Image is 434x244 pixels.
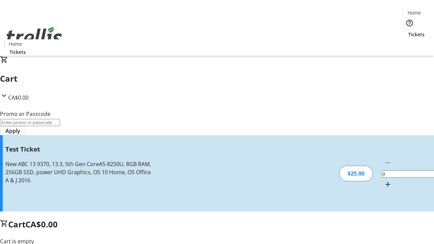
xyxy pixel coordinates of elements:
span: Tickets [9,48,26,56]
div: New ABC 13 9370, 13.3, 5th Gen CoreA5-8250U, 8GB RAM, 256GB SSD, power UHD Graphics, OS 10 Home, ... [5,160,154,184]
span: Home [408,9,421,16]
a: Home [403,9,425,16]
a: Tickets [4,48,31,56]
h3: Test Ticket [5,144,154,154]
a: Tickets [403,31,430,38]
span: Tickets [408,31,425,38]
button: Cart [403,38,416,52]
span: CA$0.00 [25,219,58,230]
a: Home [4,40,26,47]
button: Help [403,16,416,30]
img: Orient E2E Organization pzrU8cvMMr's Logo [4,19,64,53]
span: CA$0.00 [8,94,28,101]
span: Home [9,40,22,47]
button: Increment by one [381,178,395,191]
span: Apply [5,127,20,135]
div: $25.00 [339,166,373,181]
